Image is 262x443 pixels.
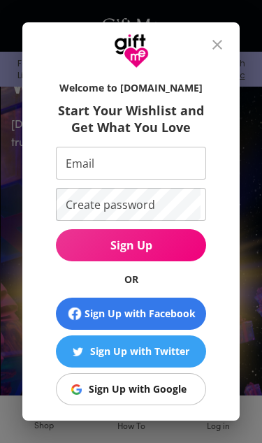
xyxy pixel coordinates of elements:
[85,306,196,321] div: Sign Up with Facebook
[201,28,234,61] button: close
[90,344,189,359] div: Sign Up with Twitter
[89,382,187,397] div: Sign Up with Google
[56,298,206,330] button: Sign Up with Facebook
[114,34,149,68] img: GiftMe Logo
[73,347,83,357] img: Sign Up with Twitter
[56,238,206,253] span: Sign Up
[56,335,206,368] button: Sign Up with TwitterSign Up with Twitter
[56,81,206,95] h6: Welcome to [DOMAIN_NAME]
[63,419,200,433] a: Already a member? Log in
[56,229,206,261] button: Sign Up
[56,102,206,136] h6: Start Your Wishlist and Get What You Love
[56,273,206,286] h6: OR
[56,373,206,405] button: Sign Up with GoogleSign Up with Google
[71,384,82,395] img: Sign Up with Google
